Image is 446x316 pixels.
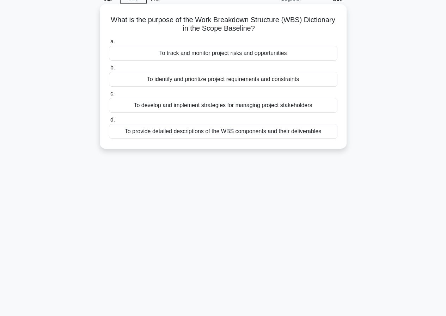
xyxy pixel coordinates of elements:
span: a. [110,38,115,44]
h5: What is the purpose of the Work Breakdown Structure (WBS) Dictionary in the Scope Baseline? [108,16,338,33]
span: b. [110,64,115,70]
div: To provide detailed descriptions of the WBS components and their deliverables [109,124,337,139]
div: To identify and prioritize project requirements and constraints [109,72,337,87]
div: To develop and implement strategies for managing project stakeholders [109,98,337,113]
span: d. [110,117,115,123]
div: To track and monitor project risks and opportunities [109,46,337,61]
span: c. [110,91,115,97]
